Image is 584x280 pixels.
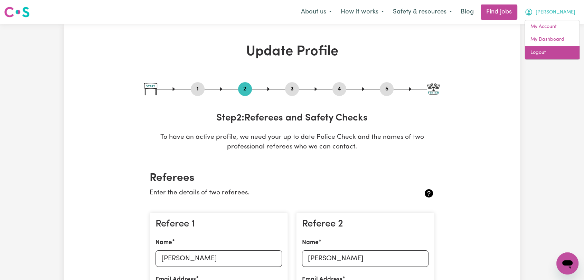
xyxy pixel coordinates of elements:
a: Careseekers logo [4,4,30,20]
h3: Referee 1 [156,219,282,230]
button: About us [296,5,336,19]
a: Blog [456,4,478,20]
button: Safety & resources [388,5,456,19]
button: Go to step 3 [285,85,299,94]
h3: Referee 2 [302,219,428,230]
button: Go to step 4 [332,85,346,94]
p: To have an active profile, we need your up to date Police Check and the names of two professional... [144,133,440,153]
label: Name [156,238,172,247]
iframe: Button to launch messaging window [556,252,578,274]
h3: Step 2 : Referees and Safety Checks [144,113,440,124]
a: Find jobs [481,4,517,20]
a: My Account [525,20,580,33]
img: Careseekers logo [4,6,30,18]
h1: Update Profile [144,44,440,60]
button: Go to step 2 [238,85,252,94]
div: My Account [525,20,580,60]
button: Go to step 1 [191,85,205,94]
label: Name [302,238,319,247]
a: My Dashboard [525,33,580,46]
p: Enter the details of two referees. [150,188,387,198]
button: My Account [520,5,580,19]
a: Logout [525,46,580,59]
span: [PERSON_NAME] [536,9,575,16]
button: Go to step 5 [380,85,394,94]
button: How it works [336,5,388,19]
h2: Referees [150,172,434,185]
